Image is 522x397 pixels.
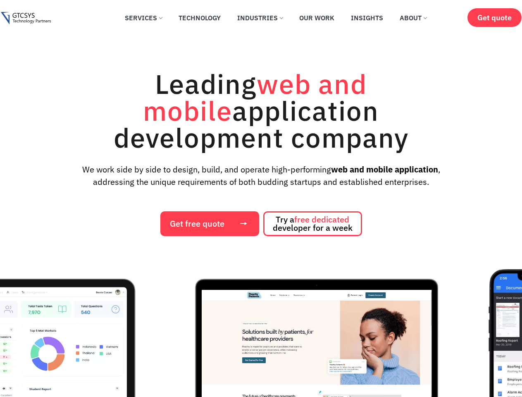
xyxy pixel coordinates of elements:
p: We work side by side to design, build, and operate high-performing , addressing the unique requir... [69,163,453,188]
span: free dedicated [294,214,349,225]
a: Services [119,9,168,27]
a: Industries [231,9,289,27]
a: Insights [345,9,389,27]
a: Try afree dedicated developer for a week [263,211,362,236]
span: Get quote [477,13,512,22]
a: Technology [172,9,227,27]
span: Get free quote [170,220,224,228]
span: Try a developer for a week [273,215,353,232]
span: web and mobile [143,66,367,128]
a: Get quote [467,8,522,27]
a: About [393,9,433,27]
a: Our Work [293,9,341,27]
a: Get free quote [160,211,259,236]
img: Gtcsys logo [1,12,51,25]
strong: web and mobile application [331,164,438,175]
h1: Leading application development company [75,70,447,151]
